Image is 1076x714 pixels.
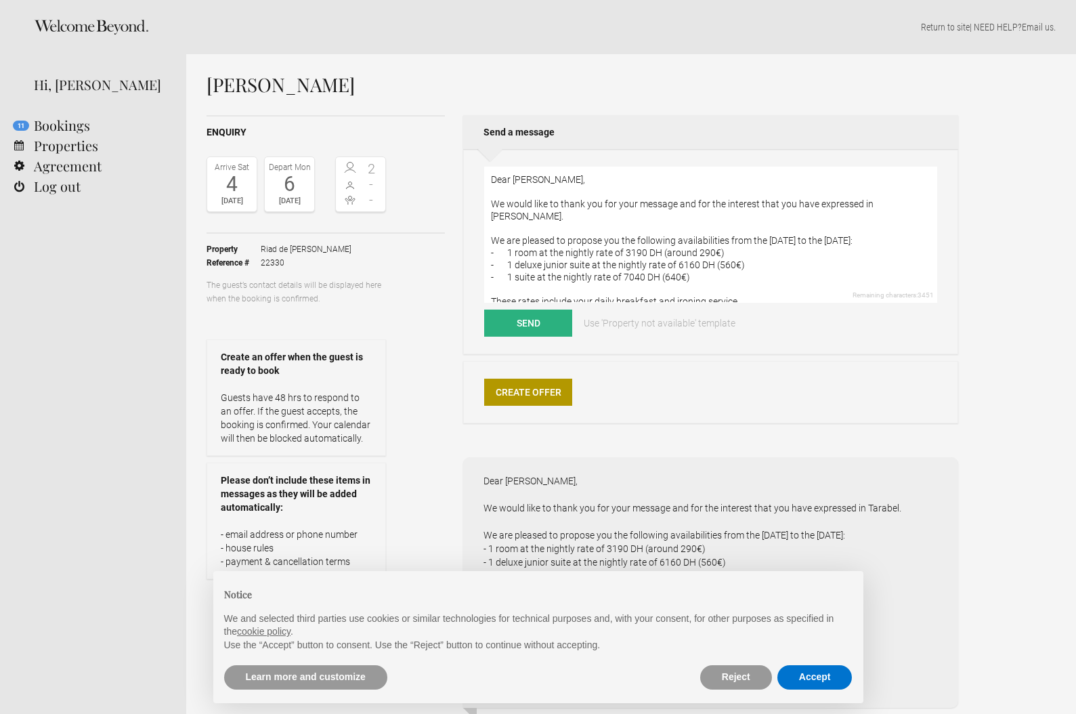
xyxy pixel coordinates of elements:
a: Email us [1022,22,1054,33]
strong: Please don’t include these items in messages as they will be added automatically: [221,474,372,514]
p: Guests have 48 hrs to respond to an offer. If the guest accepts, the booking is confirmed. Your c... [221,391,372,445]
span: 22330 [261,256,351,270]
strong: Create an offer when the guest is ready to book [221,350,372,377]
div: [DATE] [268,194,311,208]
div: 6 [268,174,311,194]
button: Accept [777,665,853,690]
h2: Enquiry [207,125,445,140]
p: - email address or phone number - house rules - payment & cancellation terms [221,528,372,568]
p: | NEED HELP? . [207,20,1056,34]
div: [DATE] [211,194,253,208]
a: Return to site [921,22,970,33]
a: Use 'Property not available' template [574,310,745,337]
span: - [361,193,383,207]
a: cookie policy - link opens in a new tab [237,626,290,637]
p: We and selected third parties use cookies or similar technologies for technical purposes and, wit... [224,612,853,639]
div: Arrive Sat [211,161,253,174]
h2: Notice [224,587,853,602]
strong: Reference # [207,256,261,270]
button: Reject [700,665,772,690]
p: The guest’s contact details will be displayed here when the booking is confirmed. [207,278,386,306]
button: Learn more and customize [224,665,387,690]
p: Use the “Accept” button to consent. Use the “Reject” button to continue without accepting. [224,639,853,652]
h1: [PERSON_NAME] [207,75,958,95]
div: Depart Mon [268,161,311,174]
span: 2 [361,162,383,175]
span: Riad de [PERSON_NAME] [261,243,351,256]
div: 4 [211,174,253,194]
div: Dear [PERSON_NAME], We would like to thank you for your message and for the interest that you hav... [463,457,958,708]
strong: Property [207,243,261,256]
h2: Send a message [463,115,958,149]
button: Send [484,310,572,337]
div: Hi, [PERSON_NAME] [34,75,166,95]
span: - [361,177,383,191]
flynt-notification-badge: 11 [13,121,29,131]
a: Create Offer [484,379,572,406]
